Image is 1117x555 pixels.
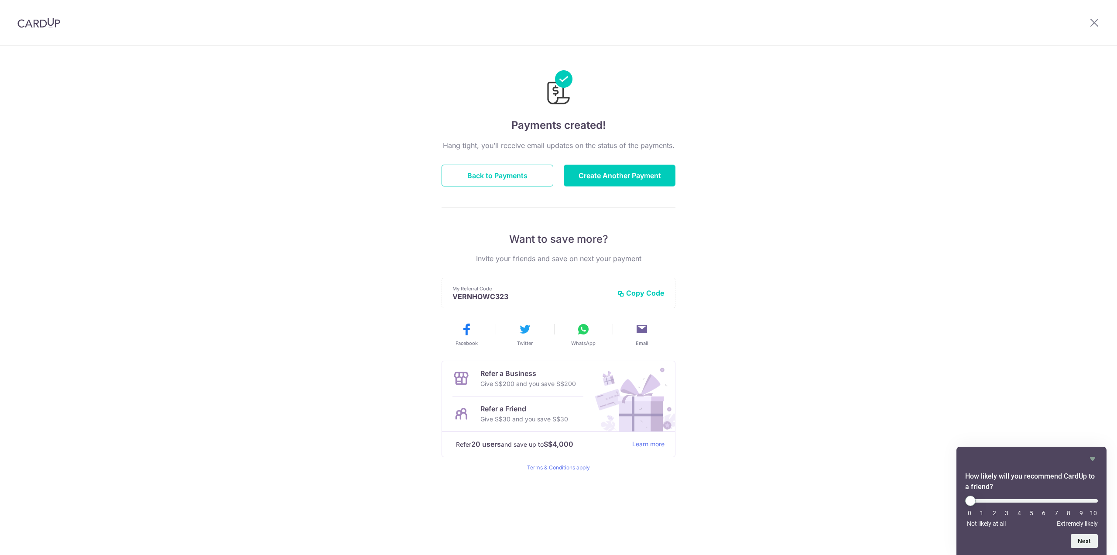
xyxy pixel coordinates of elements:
span: Email [636,340,648,347]
span: WhatsApp [571,340,596,347]
a: Learn more [632,439,665,450]
p: Want to save more? [442,232,675,246]
button: Back to Payments [442,165,553,186]
p: Give S$200 and you save S$200 [480,379,576,389]
h2: How likely will you recommend CardUp to a friend? Select an option from 0 to 10, with 0 being Not... [965,471,1098,492]
li: 3 [1002,510,1011,517]
p: My Referral Code [452,285,610,292]
button: Email [616,322,668,347]
img: Refer [587,361,675,431]
p: Hang tight, you’ll receive email updates on the status of the payments. [442,140,675,151]
li: 9 [1077,510,1086,517]
p: Invite your friends and save on next your payment [442,253,675,264]
img: Payments [545,70,572,107]
li: 0 [965,510,974,517]
li: 1 [977,510,986,517]
button: Facebook [441,322,492,347]
span: Extremely likely [1057,520,1098,527]
img: CardUp [17,17,60,28]
p: Refer a Business [480,368,576,379]
button: Create Another Payment [564,165,675,186]
div: How likely will you recommend CardUp to a friend? Select an option from 0 to 10, with 0 being Not... [965,496,1098,527]
li: 6 [1039,510,1048,517]
p: VERNHOWC323 [452,292,610,301]
button: Copy Code [617,289,665,297]
h4: Payments created! [442,117,675,133]
button: WhatsApp [558,322,609,347]
a: Terms & Conditions apply [527,464,590,471]
button: Hide survey [1087,454,1098,464]
strong: S$4,000 [544,439,573,449]
p: Refer a Friend [480,403,568,414]
span: Not likely at all [967,520,1006,527]
strong: 20 users [471,439,501,449]
li: 4 [1015,510,1024,517]
li: 10 [1089,510,1098,517]
button: Next question [1071,534,1098,548]
li: 5 [1027,510,1036,517]
span: Twitter [517,340,533,347]
div: How likely will you recommend CardUp to a friend? Select an option from 0 to 10, with 0 being Not... [965,454,1098,548]
li: 8 [1064,510,1073,517]
p: Give S$30 and you save S$30 [480,414,568,424]
li: 2 [990,510,999,517]
span: Facebook [456,340,478,347]
p: Refer and save up to [456,439,625,450]
button: Twitter [499,322,551,347]
li: 7 [1052,510,1061,517]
